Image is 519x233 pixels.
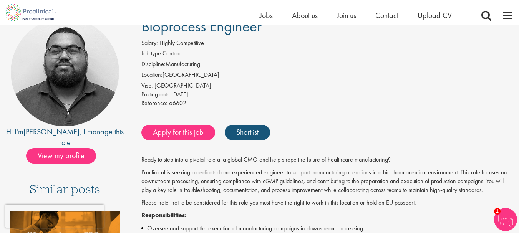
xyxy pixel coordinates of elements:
[260,10,273,20] a: Jobs
[494,208,517,231] img: Chatbot
[225,125,270,140] a: Shortlist
[159,39,204,47] span: Highly Competitive
[141,49,513,60] li: Contract
[141,39,158,48] label: Salary:
[494,208,501,215] span: 1
[141,60,513,71] li: Manufacturing
[141,125,215,140] a: Apply for this job
[169,99,186,107] span: 66602
[141,224,513,233] li: Oversee and support the execution of manufacturing campaigns in downstream processing.
[141,49,162,58] label: Job type:
[375,10,398,20] a: Contact
[141,198,513,207] p: Please note that to be considered for this role you must have the right to work in this location ...
[141,60,166,69] label: Discipline:
[141,211,187,219] strong: Responsibilities:
[5,205,104,228] iframe: reCAPTCHA
[337,10,356,20] a: Join us
[418,10,452,20] a: Upload CV
[11,18,119,126] img: imeage of recruiter Ashley Bennett
[141,168,513,195] p: Proclinical is seeking a dedicated and experienced engineer to support manufacturing operations i...
[26,150,104,160] a: View my profile
[141,71,513,81] li: [GEOGRAPHIC_DATA]
[26,148,96,164] span: View my profile
[23,127,80,137] a: [PERSON_NAME]
[6,126,124,148] div: Hi I'm , I manage this role
[292,10,318,20] a: About us
[141,71,162,79] label: Location:
[141,17,262,36] span: Bioprocess Engineer
[141,81,513,90] div: Visp, [GEOGRAPHIC_DATA]
[141,155,513,164] p: Ready to step into a pivotal role at a global CMO and help shape the future of healthcare manufac...
[141,90,171,98] span: Posting date:
[141,99,167,108] label: Reference:
[141,90,513,99] div: [DATE]
[30,183,100,201] h3: Similar posts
